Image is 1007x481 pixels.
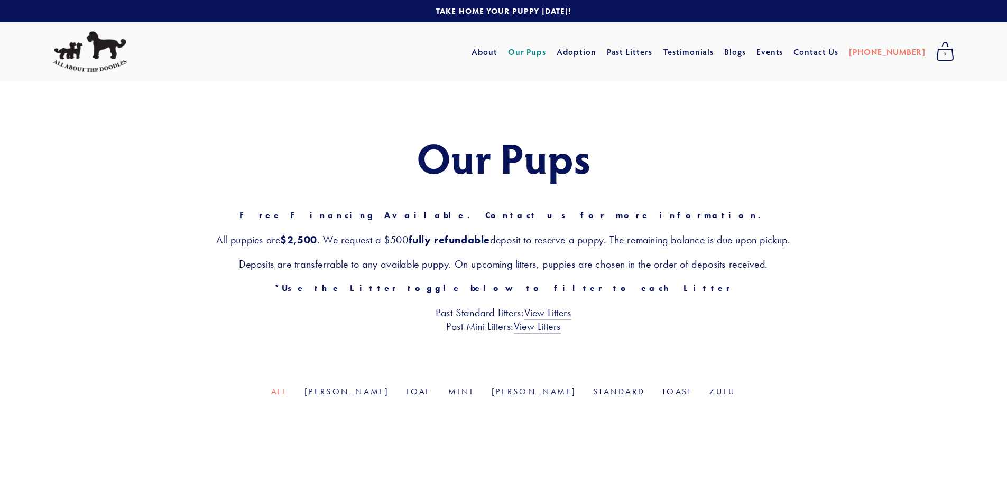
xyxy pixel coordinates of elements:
[593,386,645,397] a: Standard
[793,42,838,61] a: Contact Us
[514,320,561,334] a: View Litters
[607,46,653,57] a: Past Litters
[931,39,959,65] a: 0 items in cart
[53,31,127,72] img: All About The Doodles
[271,386,288,397] a: All
[53,257,954,271] h3: Deposits are transferrable to any available puppy. On upcoming litters, puppies are chosen in the...
[492,386,577,397] a: [PERSON_NAME]
[524,306,571,320] a: View Litters
[239,210,768,220] strong: Free Financing Available. Contact us for more information.
[448,386,474,397] a: Mini
[53,134,954,181] h1: Our Pups
[724,42,746,61] a: Blogs
[936,48,954,61] span: 0
[557,42,596,61] a: Adoption
[409,233,491,246] strong: fully refundable
[662,386,692,397] a: Toast
[756,42,783,61] a: Events
[274,283,733,293] strong: *Use the Litter toggle below to filter to each Litter
[406,386,431,397] a: Loaf
[53,233,954,247] h3: All puppies are . We request a $500 deposit to reserve a puppy. The remaining balance is due upon...
[709,386,736,397] a: Zulu
[849,42,926,61] a: [PHONE_NUMBER]
[280,233,317,246] strong: $2,500
[663,42,714,61] a: Testimonials
[304,386,390,397] a: [PERSON_NAME]
[472,42,497,61] a: About
[53,306,954,333] h3: Past Standard Litters: Past Mini Litters:
[508,42,547,61] a: Our Pups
